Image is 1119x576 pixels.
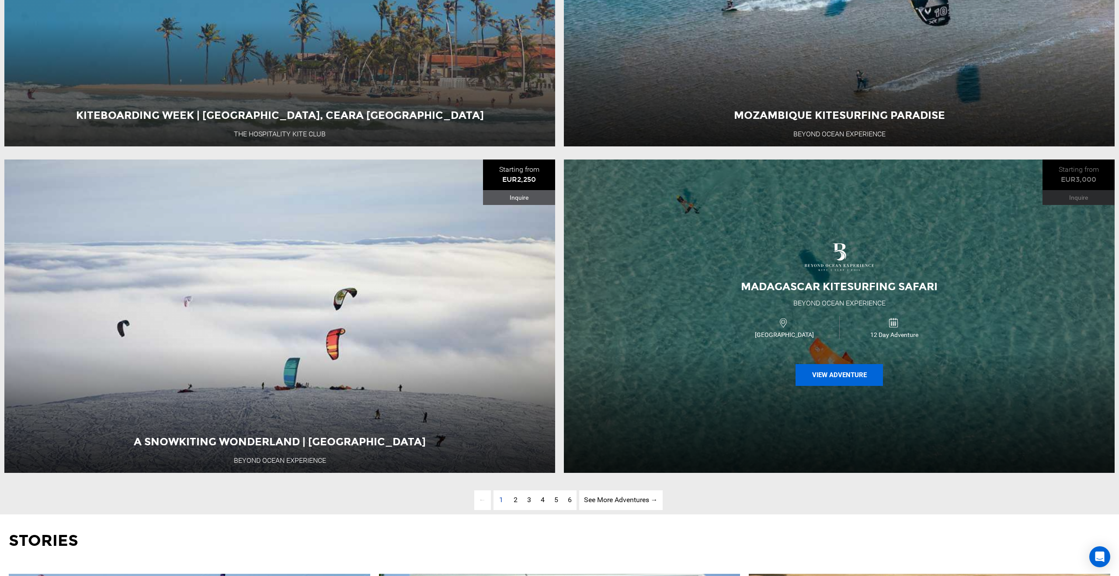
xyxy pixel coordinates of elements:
span: 12 Day Adventure [840,330,949,339]
span: [GEOGRAPHIC_DATA] [729,330,839,339]
span: 3 [527,496,531,504]
span: ← [474,490,491,510]
span: 4 [541,496,545,504]
span: 1 [494,490,508,510]
span: 6 [568,496,572,504]
img: images [804,240,874,275]
span: 5 [554,496,558,504]
div: Beyond Ocean Experience [793,298,886,309]
span: 2 [514,496,518,504]
ul: Pagination [457,490,663,510]
button: View Adventure [796,364,883,386]
span: Madagascar Kitesurfing Safari [741,280,938,293]
div: Open Intercom Messenger [1089,546,1110,567]
a: See More Adventures → page [579,490,663,510]
p: Stories [9,530,1110,552]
